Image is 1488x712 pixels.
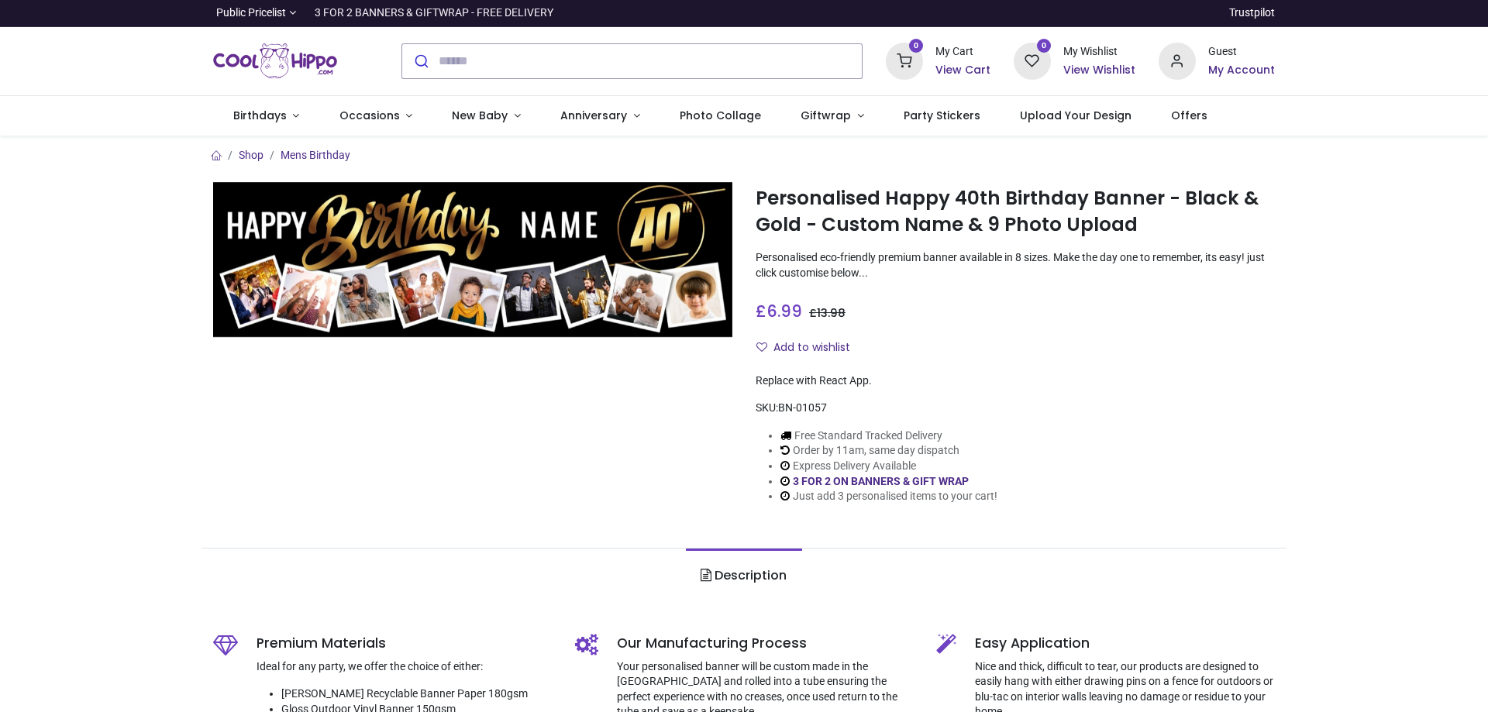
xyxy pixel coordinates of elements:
a: Shop [239,149,263,161]
li: Express Delivery Available [780,459,997,474]
a: 3 FOR 2 ON BANNERS & GIFT WRAP [793,475,969,487]
span: 6.99 [766,300,802,322]
a: Trustpilot [1229,5,1275,21]
span: Offers [1171,108,1207,123]
button: Submit [402,44,439,78]
span: Public Pricelist [216,5,286,21]
div: My Cart [935,44,990,60]
a: 0 [886,53,923,66]
span: Occasions [339,108,400,123]
a: Giftwrap [780,96,883,136]
div: My Wishlist [1063,44,1135,60]
a: Public Pricelist [213,5,296,21]
sup: 0 [1037,39,1052,53]
li: [PERSON_NAME] Recyclable Banner Paper 180gsm [281,686,552,702]
h5: Premium Materials [257,634,552,653]
span: Birthdays [233,108,287,123]
a: Description [686,549,801,603]
li: Just add 3 personalised items to your cart! [780,489,997,504]
a: View Cart [935,63,990,78]
span: Anniversary [560,108,627,123]
li: Free Standard Tracked Delivery [780,428,997,444]
h1: Personalised Happy 40th Birthday Banner - Black & Gold - Custom Name & 9 Photo Upload [756,185,1275,239]
span: New Baby [452,108,508,123]
a: Anniversary [540,96,660,136]
a: View Wishlist [1063,63,1135,78]
span: £ [809,305,846,321]
span: Giftwrap [801,108,851,123]
p: Personalised eco-friendly premium banner available in 8 sizes. Make the day one to remember, its ... [756,250,1275,280]
span: BN-01057 [778,401,827,414]
a: Logo of Cool Hippo [213,40,337,83]
a: My Account [1208,63,1275,78]
a: Mens Birthday [281,149,350,161]
span: £ [756,300,802,322]
li: Order by 11am, same day dispatch [780,443,997,459]
a: Occasions [319,96,432,136]
div: Guest [1208,44,1275,60]
div: SKU: [756,401,1275,416]
a: New Baby [432,96,541,136]
img: Cool Hippo [213,40,337,83]
span: Photo Collage [680,108,761,123]
a: 0 [1014,53,1051,66]
span: Party Stickers [904,108,980,123]
span: 13.98 [817,305,846,321]
i: Add to wishlist [756,342,767,353]
a: Birthdays [213,96,319,136]
img: Personalised Happy 40th Birthday Banner - Black & Gold - Custom Name & 9 Photo Upload [213,182,732,338]
p: Ideal for any party, we offer the choice of either: [257,659,552,675]
div: 3 FOR 2 BANNERS & GIFTWRAP - FREE DELIVERY [315,5,553,21]
span: Upload Your Design [1020,108,1131,123]
button: Add to wishlistAdd to wishlist [756,335,863,361]
h5: Our Manufacturing Process [617,634,914,653]
sup: 0 [909,39,924,53]
h5: Easy Application [975,634,1275,653]
div: Replace with React App. [756,373,1275,389]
